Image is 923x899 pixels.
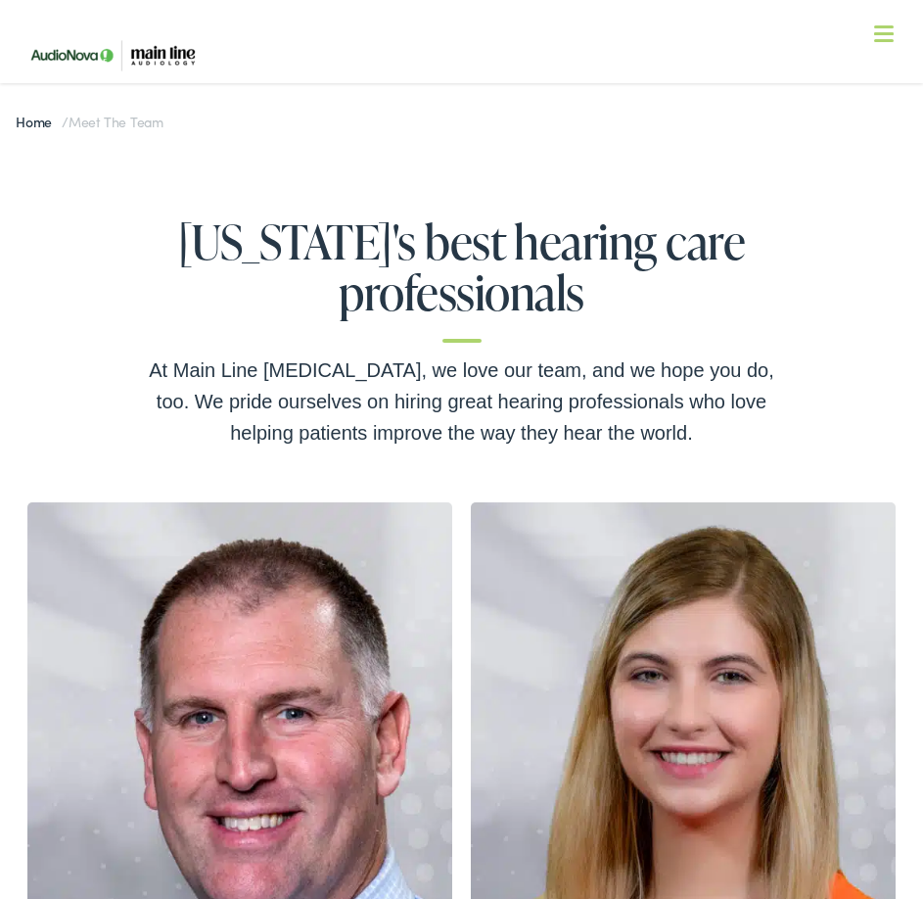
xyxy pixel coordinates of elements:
div: At Main Line [MEDICAL_DATA], we love our team, and we hope you do, too. We pride ourselves on hir... [149,355,775,449]
span: / [16,112,163,131]
a: What We Offer [33,78,904,139]
h1: [US_STATE]'s best hearing care professionals [149,215,775,344]
span: Meet the Team [69,112,163,131]
a: Home [16,112,62,131]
